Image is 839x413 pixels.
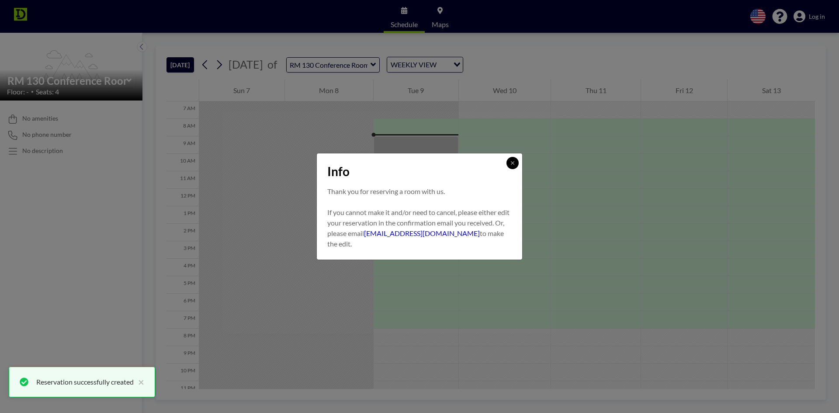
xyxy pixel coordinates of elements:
[134,377,144,387] button: close
[36,377,134,387] div: Reservation successfully created
[327,207,512,249] p: If you cannot make it and/or need to cancel, please either edit your reservation in the confirmat...
[364,229,480,237] a: [EMAIL_ADDRESS][DOMAIN_NAME]
[327,186,512,197] p: Thank you for reserving a room with us.
[327,164,350,179] span: Info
